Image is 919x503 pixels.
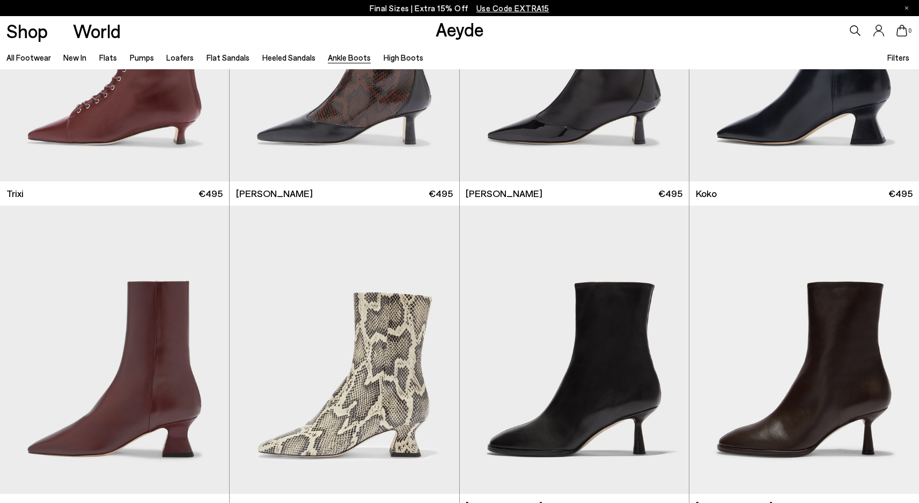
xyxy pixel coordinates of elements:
span: €495 [429,187,453,200]
img: Koko Regal Heel Boots [230,206,459,494]
p: Final Sizes | Extra 15% Off [370,2,549,15]
a: [PERSON_NAME] €495 [230,181,459,206]
span: Koko [696,187,717,200]
a: Loafers [166,53,194,62]
a: Shop [6,21,48,40]
a: Pumps [130,53,154,62]
span: €495 [888,187,913,200]
span: €495 [198,187,223,200]
a: Flats [99,53,117,62]
span: 0 [907,28,913,34]
img: Dorothy Soft Sock Boots [689,206,919,494]
a: All Footwear [6,53,51,62]
span: €495 [658,187,682,200]
a: 0 [896,25,907,37]
a: World [73,21,121,40]
span: Trixi [6,187,24,200]
span: Filters [887,53,909,62]
a: Ankle Boots [328,53,371,62]
a: Koko €495 [689,181,919,206]
a: High Boots [384,53,423,62]
span: [PERSON_NAME] [236,187,313,200]
a: Aeyde [436,18,484,40]
span: Navigate to /collections/ss25-final-sizes [476,3,549,13]
img: Dorothy Soft Sock Boots [460,206,689,494]
a: Heeled Sandals [262,53,315,62]
a: [PERSON_NAME] €495 [460,181,689,206]
a: Flat Sandals [207,53,249,62]
a: New In [63,53,86,62]
span: [PERSON_NAME] [466,187,542,200]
